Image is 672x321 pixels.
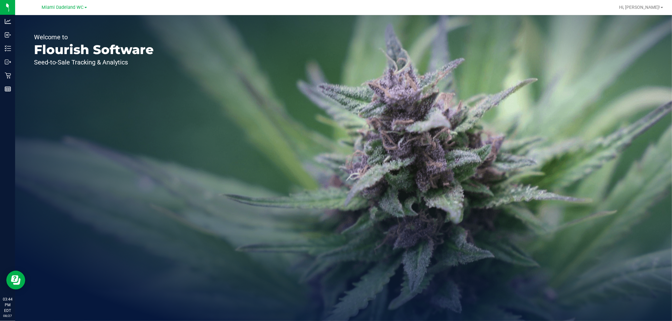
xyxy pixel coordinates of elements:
p: Seed-to-Sale Tracking & Analytics [34,59,154,65]
p: 03:44 PM EDT [3,296,12,313]
inline-svg: Reports [5,86,11,92]
inline-svg: Outbound [5,59,11,65]
iframe: Resource center [6,271,25,290]
inline-svg: Analytics [5,18,11,25]
span: Hi, [PERSON_NAME]! [619,5,660,10]
span: Miami Dadeland WC [42,5,84,10]
p: 08/27 [3,313,12,318]
inline-svg: Inbound [5,32,11,38]
p: Welcome to [34,34,154,40]
inline-svg: Inventory [5,45,11,52]
p: Flourish Software [34,43,154,56]
inline-svg: Retail [5,72,11,79]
